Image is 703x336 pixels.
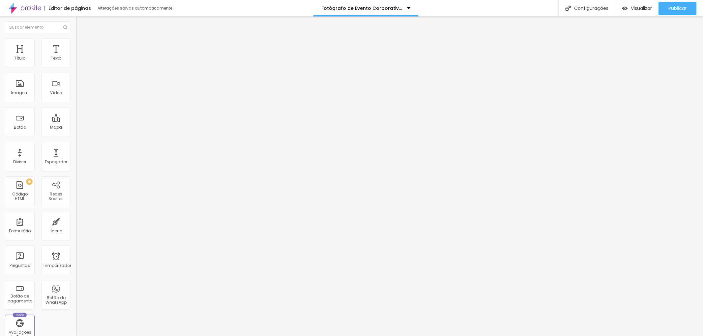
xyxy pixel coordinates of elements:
[9,228,31,234] font: Formulário
[13,159,26,165] font: Divisor
[48,5,91,12] font: Editor de páginas
[321,5,465,12] font: Fotógrafo de Evento Corporativo em [GEOGRAPHIC_DATA]
[12,191,28,201] font: Código HTML
[631,5,652,12] font: Visualizar
[98,5,172,11] font: Alterações salvas automaticamente
[51,55,61,61] font: Texto
[63,25,67,29] img: Ícone
[14,124,26,130] font: Botão
[45,295,67,305] font: Botão do WhatsApp
[668,5,687,12] font: Publicar
[8,293,32,303] font: Botão de pagamento
[659,2,696,15] button: Publicar
[43,263,71,268] font: Temporizador
[574,5,608,12] font: Configurações
[50,124,62,130] font: Mapa
[48,191,64,201] font: Redes Sociais
[615,2,659,15] button: Visualizar
[10,263,30,268] font: Perguntas
[14,55,25,61] font: Título
[565,6,571,11] img: Ícone
[5,21,71,33] input: Buscar elemento
[45,159,67,165] font: Espaçador
[15,313,24,317] font: Novo
[622,6,628,11] img: view-1.svg
[11,90,29,95] font: Imagem
[76,16,703,336] iframe: Editor
[50,90,62,95] font: Vídeo
[50,228,62,234] font: Ícone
